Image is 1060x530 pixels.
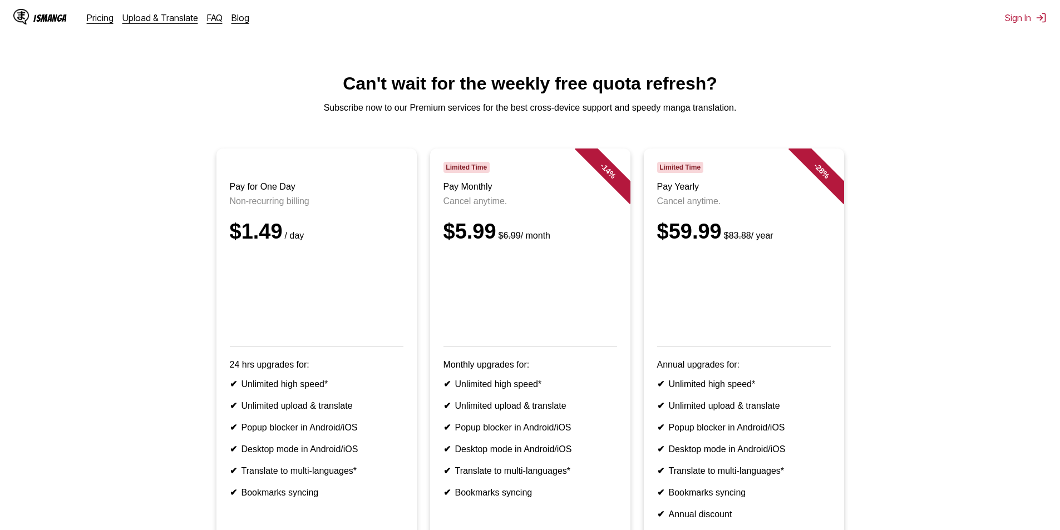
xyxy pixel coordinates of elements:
[657,379,831,389] li: Unlimited high speed*
[33,13,67,23] div: IsManga
[230,444,237,454] b: ✔
[443,487,617,498] li: Bookmarks syncing
[443,401,451,410] b: ✔
[657,444,831,454] li: Desktop mode in Android/iOS
[13,9,29,24] img: IsManga Logo
[283,231,304,240] small: / day
[230,257,403,330] iframe: PayPal
[443,182,617,192] h3: Pay Monthly
[443,423,451,432] b: ✔
[230,182,403,192] h3: Pay for One Day
[443,444,451,454] b: ✔
[13,9,87,27] a: IsManga LogoIsManga
[1036,12,1047,23] img: Sign out
[657,182,831,192] h3: Pay Yearly
[724,231,751,240] s: $83.88
[443,379,451,389] b: ✔
[443,196,617,206] p: Cancel anytime.
[657,422,831,433] li: Popup blocker in Android/iOS
[230,488,237,497] b: ✔
[443,488,451,497] b: ✔
[87,12,114,23] a: Pricing
[443,220,617,244] div: $5.99
[9,73,1051,94] h1: Can't wait for the weekly free quota refresh?
[230,422,403,433] li: Popup blocker in Android/iOS
[657,487,831,498] li: Bookmarks syncing
[230,466,237,475] b: ✔
[230,465,403,476] li: Translate to multi-languages*
[230,401,237,410] b: ✔
[657,509,664,519] b: ✔
[230,487,403,498] li: Bookmarks syncing
[443,379,617,389] li: Unlimited high speed*
[657,162,703,173] span: Limited Time
[657,400,831,411] li: Unlimited upload & translate
[657,196,831,206] p: Cancel anytime.
[230,220,403,244] div: $1.49
[657,444,664,454] b: ✔
[230,360,403,370] p: 24 hrs upgrades for:
[496,231,550,240] small: / month
[230,423,237,432] b: ✔
[443,162,490,173] span: Limited Time
[230,400,403,411] li: Unlimited upload & translate
[230,444,403,454] li: Desktop mode in Android/iOS
[657,488,664,497] b: ✔
[574,137,641,204] div: - 14 %
[657,466,664,475] b: ✔
[230,379,403,389] li: Unlimited high speed*
[231,12,249,23] a: Blog
[122,12,198,23] a: Upload & Translate
[230,379,237,389] b: ✔
[657,401,664,410] b: ✔
[443,422,617,433] li: Popup blocker in Android/iOS
[657,257,831,330] iframe: PayPal
[443,257,617,330] iframe: PayPal
[443,360,617,370] p: Monthly upgrades for:
[443,466,451,475] b: ✔
[443,444,617,454] li: Desktop mode in Android/iOS
[722,231,773,240] small: / year
[788,137,855,204] div: - 28 %
[1005,12,1047,23] button: Sign In
[657,220,831,244] div: $59.99
[657,379,664,389] b: ✔
[499,231,521,240] s: $6.99
[657,509,831,519] li: Annual discount
[443,465,617,476] li: Translate to multi-languages*
[443,400,617,411] li: Unlimited upload & translate
[657,465,831,476] li: Translate to multi-languages*
[657,360,831,370] p: Annual upgrades for:
[230,196,403,206] p: Non-recurring billing
[9,103,1051,113] p: Subscribe now to our Premium services for the best cross-device support and speedy manga translat...
[657,423,664,432] b: ✔
[207,12,223,23] a: FAQ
